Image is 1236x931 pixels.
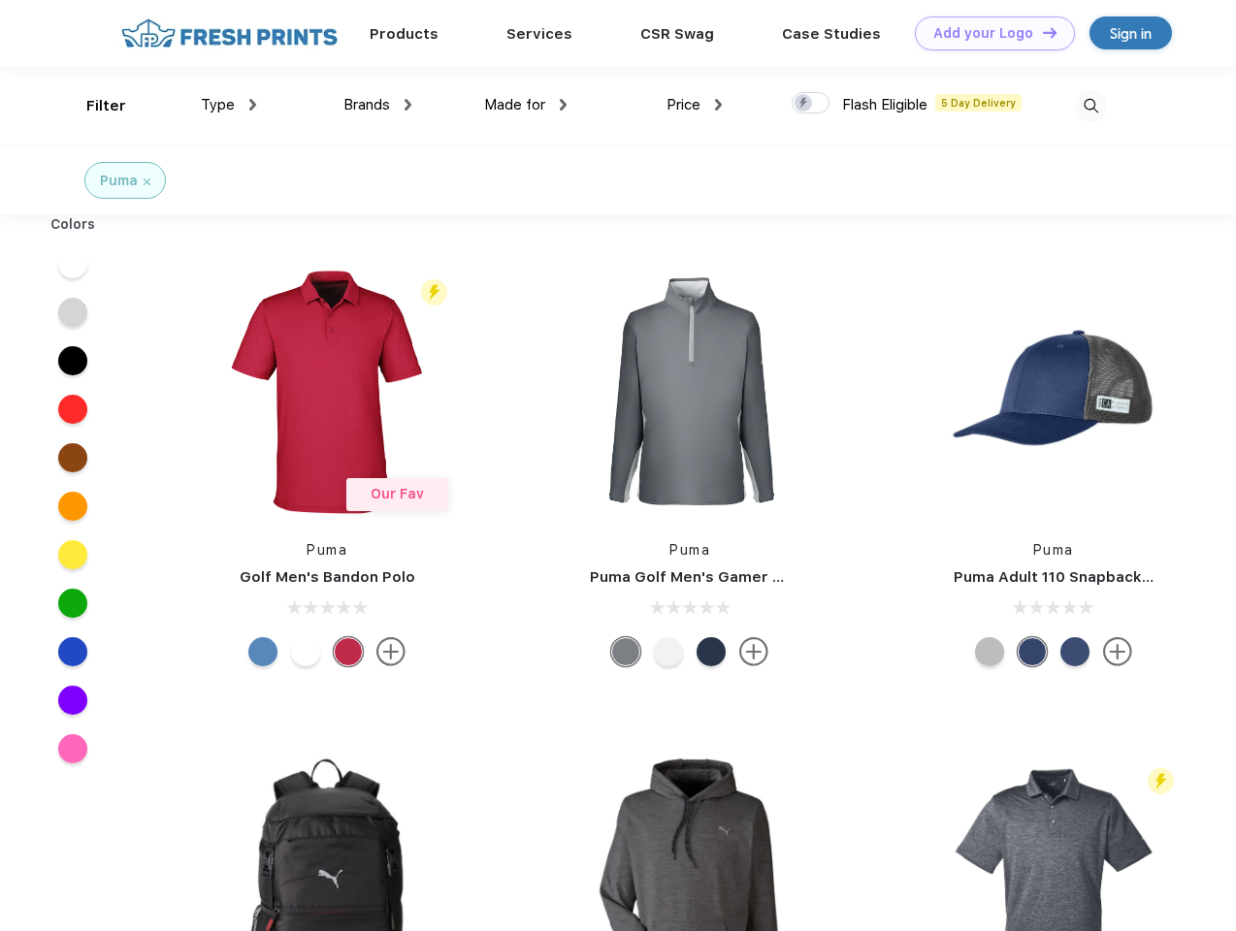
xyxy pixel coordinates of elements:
div: Quarry with Brt Whit [975,637,1004,666]
a: Services [506,25,572,43]
img: more.svg [739,637,768,666]
a: Puma [669,542,710,558]
div: Navy Blazer [697,637,726,666]
a: Golf Men's Bandon Polo [240,568,415,586]
div: Peacoat with Qut Shd [1018,637,1047,666]
img: dropdown.png [715,99,722,111]
div: Sign in [1110,22,1152,45]
div: Colors [36,214,111,235]
div: Ski Patrol [334,637,363,666]
img: filter_cancel.svg [144,178,150,185]
div: Puma [100,171,138,191]
span: Brands [343,96,390,113]
img: flash_active_toggle.svg [1148,768,1174,794]
div: Filter [86,95,126,117]
span: Made for [484,96,545,113]
span: Flash Eligible [842,96,927,113]
img: dropdown.png [405,99,411,111]
a: Puma Golf Men's Gamer Golf Quarter-Zip [590,568,896,586]
span: 5 Day Delivery [935,94,1022,112]
img: desktop_search.svg [1075,90,1107,122]
img: dropdown.png [560,99,567,111]
div: Peacoat Qut Shd [1060,637,1090,666]
img: more.svg [376,637,406,666]
img: fo%20logo%202.webp [115,16,343,50]
img: more.svg [1103,637,1132,666]
img: func=resize&h=266 [198,263,456,521]
img: func=resize&h=266 [561,263,819,521]
div: Lake Blue [248,637,277,666]
a: Sign in [1090,16,1172,49]
a: Products [370,25,439,43]
a: CSR Swag [640,25,714,43]
img: DT [1043,27,1057,38]
div: Bright White [291,637,320,666]
div: Add your Logo [933,25,1033,42]
a: Puma [1033,542,1074,558]
img: func=resize&h=266 [925,263,1183,521]
img: dropdown.png [249,99,256,111]
span: Our Fav [371,486,424,501]
span: Price [667,96,700,113]
span: Type [201,96,235,113]
div: Bright White [654,637,683,666]
a: Puma [307,542,347,558]
div: Quiet Shade [611,637,640,666]
img: flash_active_toggle.svg [421,279,447,305]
